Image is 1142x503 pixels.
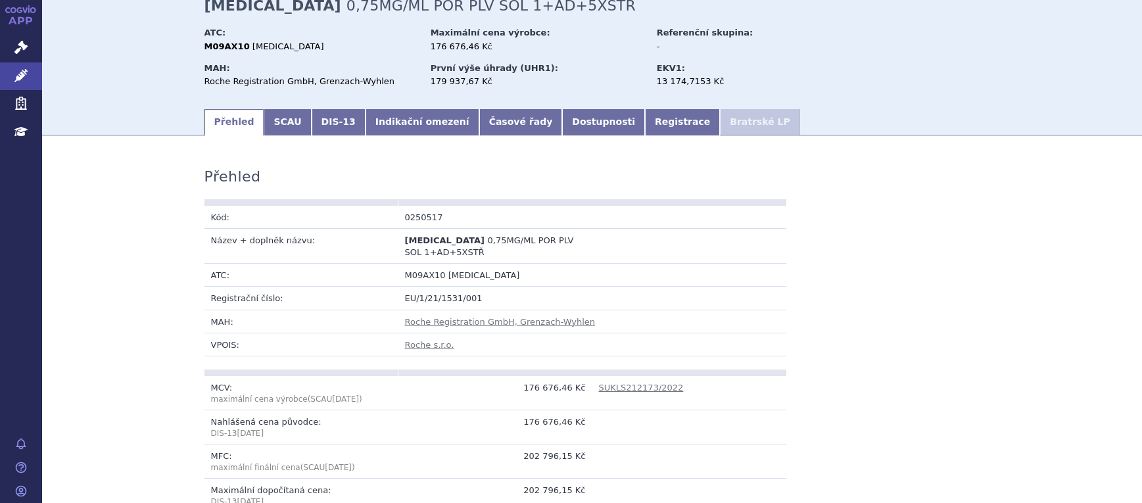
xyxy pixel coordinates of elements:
span: [DATE] [332,395,359,404]
td: MAH: [204,310,398,333]
strong: EKV1: [657,63,685,73]
td: EU/1/21/1531/001 [398,287,786,310]
a: Indikační omezení [366,109,479,135]
div: Roche Registration GmbH, Grenzach-Wyhlen [204,76,418,87]
a: Dostupnosti [562,109,645,135]
div: 176 676,46 Kč [431,41,644,53]
strong: ATC: [204,28,226,37]
td: Kód: [204,206,398,229]
span: [MEDICAL_DATA] [448,270,520,280]
td: 0250517 [398,206,592,229]
span: (SCAU ) [211,395,362,404]
span: [DATE] [237,429,264,438]
a: SUKLS212173/2022 [599,383,684,393]
span: [DATE] [325,463,352,472]
a: Registrace [645,109,720,135]
td: ATC: [204,264,398,287]
strong: První výše úhrady (UHR1): [431,63,558,73]
div: 13 174,7153 Kč [657,76,805,87]
a: DIS-13 [312,109,366,135]
p: maximální finální cena [211,462,392,473]
a: Přehled [204,109,264,135]
td: MCV: [204,376,398,410]
span: (SCAU ) [300,463,355,472]
a: SCAU [264,109,311,135]
a: Roche s.r.o. [405,340,454,350]
td: 176 676,46 Kč [398,376,592,410]
strong: Maximální cena výrobce: [431,28,550,37]
strong: MAH: [204,63,230,73]
span: [MEDICAL_DATA] [252,41,324,51]
td: 202 796,15 Kč [398,444,592,479]
td: 176 676,46 Kč [398,410,592,444]
span: [MEDICAL_DATA] [405,235,485,245]
a: Časové řady [479,109,563,135]
div: 179 937,67 Kč [431,76,644,87]
a: Roche Registration GmbH, Grenzach-Wyhlen [405,317,596,327]
span: 0,75MG/ML POR PLV SOL 1+AD+5XSTŘ [405,235,574,257]
p: DIS-13 [211,428,392,439]
strong: M09AX10 [204,41,250,51]
span: maximální cena výrobce [211,395,308,404]
span: M09AX10 [405,270,446,280]
td: Název + doplněk názvu: [204,228,398,263]
td: MFC: [204,444,398,479]
td: VPOIS: [204,333,398,356]
td: Registrační číslo: [204,287,398,310]
div: - [657,41,805,53]
strong: Referenční skupina: [657,28,753,37]
td: Nahlášená cena původce: [204,410,398,444]
h3: Přehled [204,168,261,185]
